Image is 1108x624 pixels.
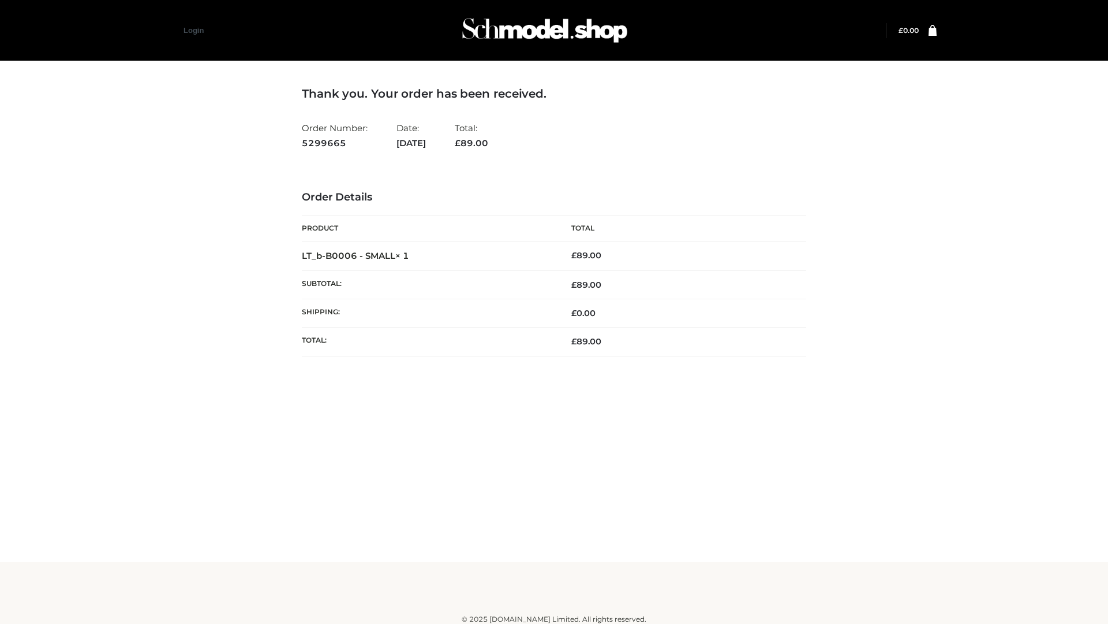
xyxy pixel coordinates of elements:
th: Total [554,216,806,242]
li: Total: [455,118,488,153]
th: Product [302,216,554,242]
li: Date: [396,118,426,153]
strong: 5299665 [302,136,368,151]
span: £ [571,336,577,347]
bdi: 89.00 [571,250,601,261]
li: Order Number: [302,118,368,153]
strong: [DATE] [396,136,426,151]
span: 89.00 [571,280,601,290]
h3: Thank you. Your order has been received. [302,87,806,101]
span: £ [899,26,903,35]
span: 89.00 [455,138,488,148]
th: Total: [302,328,554,356]
img: Schmodel Admin 964 [458,8,631,53]
strong: LT_b-B0006 - SMALL [302,250,409,261]
span: £ [571,250,577,261]
bdi: 0.00 [899,26,919,35]
span: £ [571,280,577,290]
span: 89.00 [571,336,601,347]
span: £ [571,308,577,318]
h3: Order Details [302,191,806,204]
th: Subtotal: [302,270,554,299]
span: £ [455,138,461,148]
bdi: 0.00 [571,308,596,318]
a: Login [184,26,204,35]
strong: × 1 [395,250,409,261]
th: Shipping: [302,299,554,328]
a: £0.00 [899,26,919,35]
